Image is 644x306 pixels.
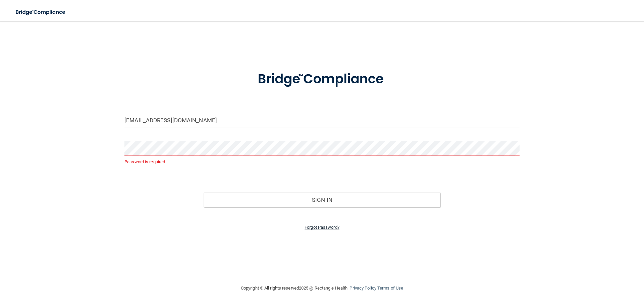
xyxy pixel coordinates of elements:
p: Password is required [124,158,520,166]
input: Email [124,113,520,128]
a: Privacy Policy [350,286,376,291]
button: Sign In [204,192,441,207]
div: Copyright © All rights reserved 2025 @ Rectangle Health | | [200,277,444,299]
img: bridge_compliance_login_screen.278c3ca4.svg [244,62,400,97]
img: bridge_compliance_login_screen.278c3ca4.svg [10,5,72,19]
a: Forgot Password? [305,225,339,230]
iframe: Drift Widget Chat Controller [528,258,636,285]
a: Terms of Use [377,286,403,291]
